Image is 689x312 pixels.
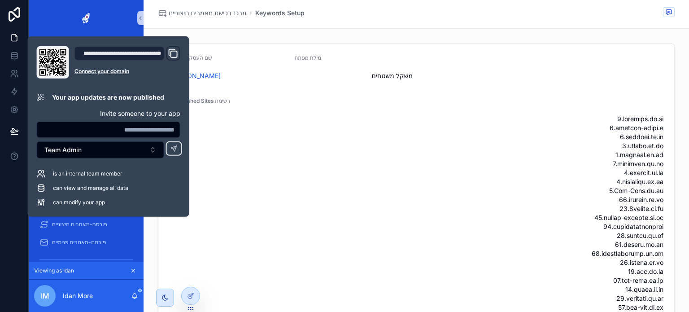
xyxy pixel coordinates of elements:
[53,170,122,177] span: is an internal team member
[41,290,49,301] span: IM
[29,36,144,262] div: scrollable content
[295,54,322,61] span: מילת מפתח
[37,109,180,118] p: Invite someone to your app
[74,46,180,79] div: Domain and Custom Link
[34,216,138,233] a: פורסם-מאמרים חיצוניים
[34,234,138,250] a: פורסם-מאמרים פנימיים
[52,239,106,246] span: פורסם-מאמרים פנימיים
[37,141,164,158] button: Select Button
[255,9,305,18] a: Keywords Setup
[44,145,82,154] span: Team Admin
[78,11,95,25] img: App logo
[52,221,107,228] span: פורסם-מאמרים חיצוניים
[169,71,221,80] a: [PERSON_NAME]
[169,9,246,18] span: מרכז רכישת מאמרים חיצוניים
[53,185,128,192] span: can view and manage all data
[158,9,246,18] a: מרכז רכישת מאמרים חיצוניים
[169,54,212,61] span: שם העסק / הלקוח
[295,71,413,80] span: משקל משטחים
[74,68,180,75] a: Connect your domain
[53,199,105,206] span: can modify your app
[34,267,74,274] span: Viewing as Idan
[63,291,93,300] p: Idan More
[169,97,230,104] span: רשימת unpublished Sites
[52,93,164,102] p: Your app updates are now published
